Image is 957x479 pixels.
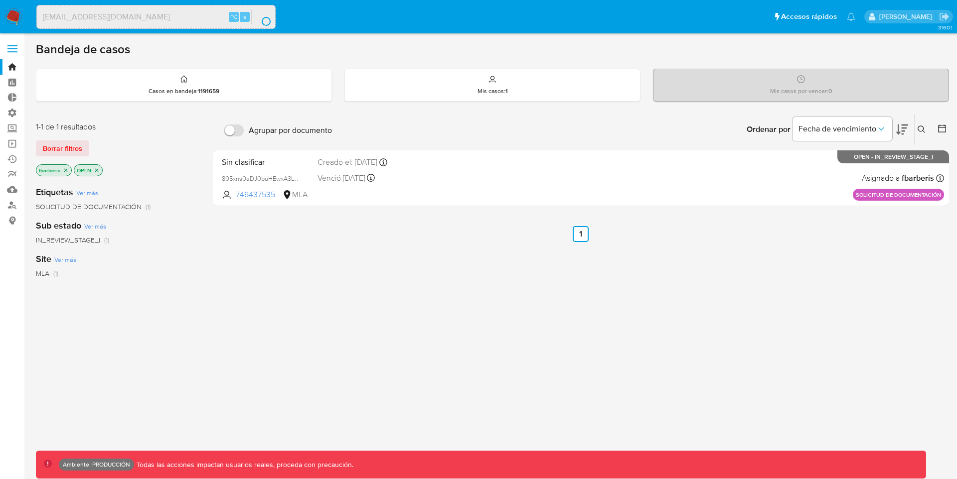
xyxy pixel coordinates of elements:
span: ⌥ [230,12,238,21]
span: s [243,12,246,21]
input: Buscar usuario o caso... [37,10,275,23]
a: Salir [939,11,950,22]
p: franco.barberis@mercadolibre.com [879,12,936,21]
p: Todas las acciones impactan usuarios reales, proceda con precaución. [134,460,353,470]
p: Ambiente: PRODUCCIÓN [63,463,130,467]
span: Accesos rápidos [781,11,837,22]
button: search-icon [251,10,272,24]
a: Notificaciones [847,12,855,21]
